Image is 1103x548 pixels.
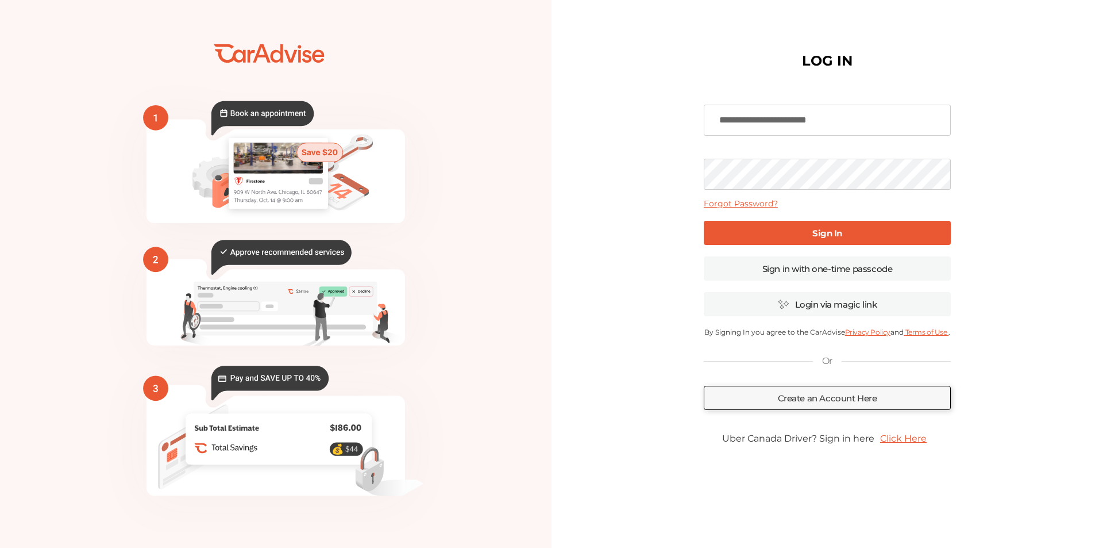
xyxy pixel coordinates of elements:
[331,443,344,455] text: 💰
[704,256,951,281] a: Sign in with one-time passcode
[778,299,789,310] img: magic_icon.32c66aac.svg
[822,355,832,367] p: Or
[874,427,932,450] a: Click Here
[704,292,951,316] a: Login via magic link
[704,328,951,336] p: By Signing In you agree to the CarAdvise and .
[704,221,951,245] a: Sign In
[812,228,842,239] b: Sign In
[722,433,874,444] span: Uber Canada Driver? Sign in here
[704,198,778,209] a: Forgot Password?
[904,328,948,336] a: Terms of Use
[802,55,853,67] h1: LOG IN
[704,386,951,410] a: Create an Account Here
[845,328,890,336] a: Privacy Policy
